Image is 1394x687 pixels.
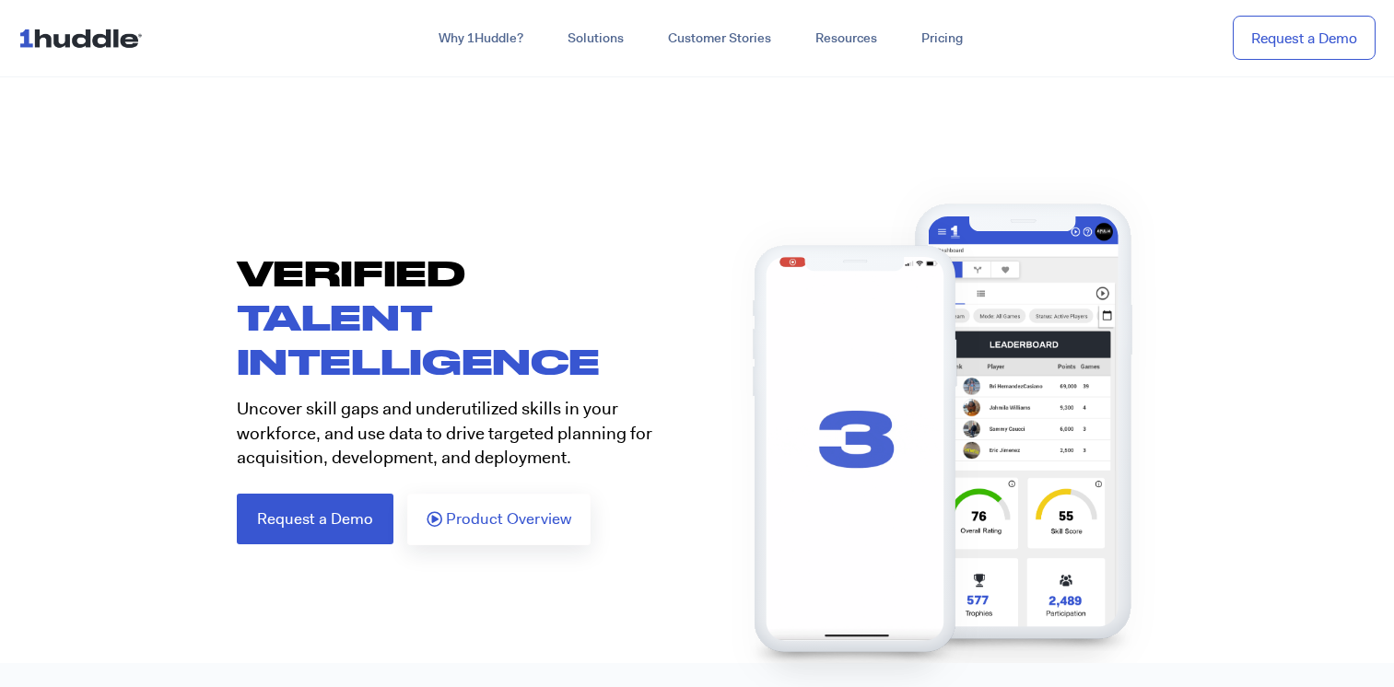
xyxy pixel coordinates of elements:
span: TALENT INTELLIGENCE [237,296,601,381]
a: Pricing [899,22,985,55]
a: Why 1Huddle? [416,22,545,55]
a: Product Overview [407,494,591,545]
span: Product Overview [446,511,571,528]
span: Request a Demo [257,511,373,527]
a: Solutions [545,22,646,55]
a: Request a Demo [1233,16,1376,61]
a: Request a Demo [237,494,393,544]
p: Uncover skill gaps and underutilized skills in your workforce, and use data to drive targeted pla... [237,397,684,471]
img: ... [18,20,150,55]
h1: VERIFIED [237,250,697,383]
a: Resources [793,22,899,55]
a: Customer Stories [646,22,793,55]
